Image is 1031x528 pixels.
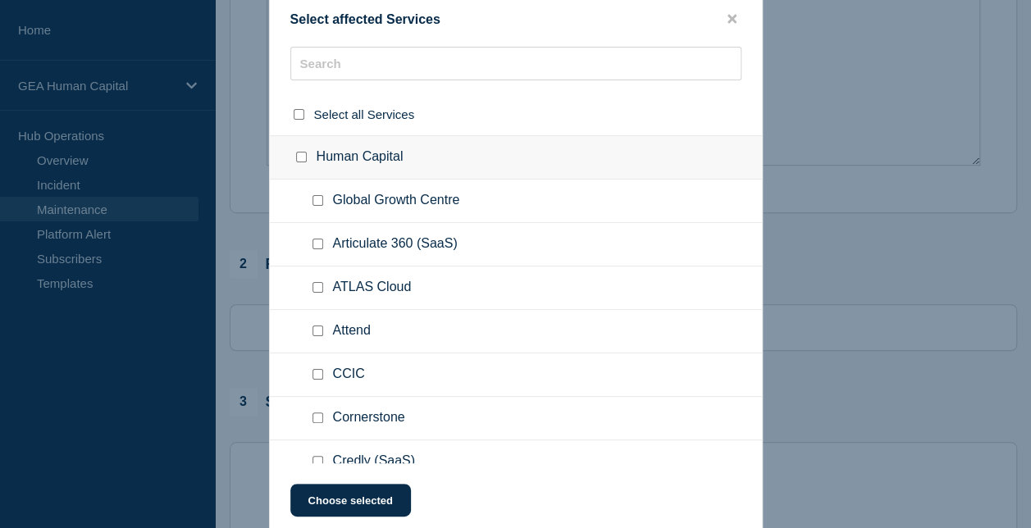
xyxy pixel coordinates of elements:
input: Cornerstone checkbox [312,412,323,423]
button: Choose selected [290,484,411,517]
span: CCIC [333,366,365,383]
input: Search [290,47,741,80]
input: select all checkbox [294,109,304,120]
button: close button [723,11,741,27]
input: Credly (SaaS) checkbox [312,456,323,467]
input: CCIC checkbox [312,369,323,380]
span: Attend [333,323,371,339]
span: Cornerstone [333,410,405,426]
span: Global Growth Centre [333,193,460,209]
input: Attend checkbox [312,325,323,336]
input: Global Growth Centre checkbox [312,195,323,206]
span: Select all Services [314,107,415,121]
span: ATLAS Cloud [333,280,412,296]
div: Human Capital [270,135,762,180]
div: Select affected Services [270,11,762,27]
input: Human Capital checkbox [296,152,307,162]
span: Credly (SaaS) [333,453,415,470]
input: Articulate 360 (SaaS) checkbox [312,239,323,249]
span: Articulate 360 (SaaS) [333,236,458,253]
input: ATLAS Cloud checkbox [312,282,323,293]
